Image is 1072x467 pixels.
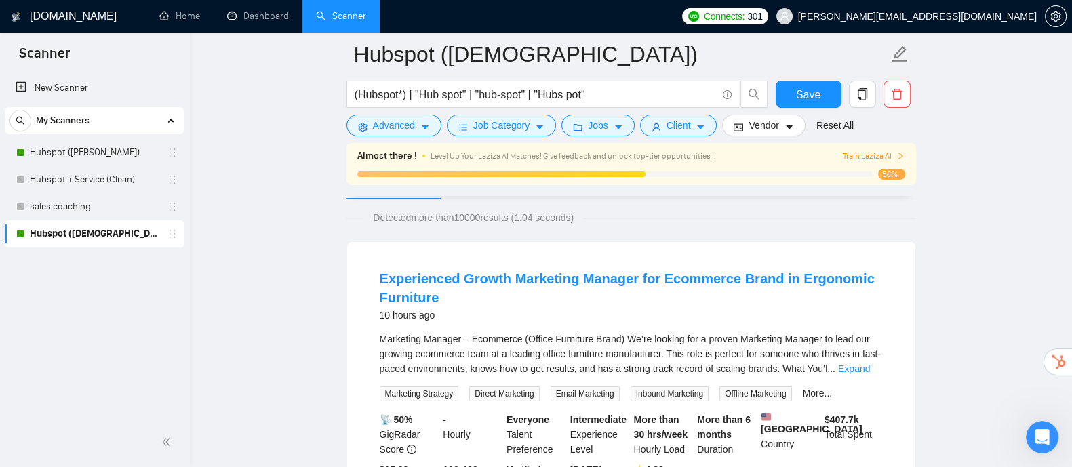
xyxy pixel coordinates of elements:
div: Hourly Load [631,412,695,457]
span: Marketing Strategy [380,386,459,401]
button: search [740,81,768,108]
span: Email Marketing [551,386,620,401]
span: Inbound Marketing [631,386,709,401]
a: Hubspot ([DEMOGRAPHIC_DATA]) [30,220,159,247]
span: Offline Marketing [719,386,792,401]
span: user [652,122,661,132]
span: info-circle [723,90,732,99]
a: Reset All [816,118,854,133]
button: setting [1045,5,1067,27]
div: Marketing Manager – Ecommerce (Office Furniture Brand) We’re looking for a proven Marketing Manag... [380,331,883,376]
button: Train Laziza AI [842,150,905,163]
span: copy [850,88,875,100]
span: folder [573,122,582,132]
span: delete [884,88,910,100]
button: settingAdvancedcaret-down [346,115,441,136]
iframe: Intercom live chat [1026,421,1058,453]
span: Save [796,86,820,103]
span: search [10,116,31,125]
img: logo [12,6,21,28]
li: My Scanners [5,107,184,247]
span: Advanced [373,118,415,133]
span: right [896,152,905,160]
b: Intermediate [570,414,627,425]
a: homeHome [159,10,200,22]
span: Almost there ! [357,148,417,163]
div: Country [758,412,822,457]
span: Detected more than 10000 results (1.04 seconds) [363,210,583,225]
span: user [780,12,789,21]
span: ... [827,363,835,374]
img: 🇺🇸 [761,412,771,422]
span: setting [358,122,368,132]
button: folderJobscaret-down [561,115,635,136]
span: Connects: [704,9,745,24]
a: More... [803,388,833,399]
div: Experience Level [568,412,631,457]
a: dashboardDashboard [227,10,289,22]
b: More than 6 months [697,414,751,440]
div: 10 hours ago [380,307,883,323]
b: - [443,414,446,425]
span: caret-down [535,122,544,132]
span: caret-down [785,122,794,132]
a: Hubspot ([PERSON_NAME]) [30,139,159,166]
button: copy [849,81,876,108]
li: New Scanner [5,75,184,102]
div: GigRadar Score [377,412,441,457]
span: Vendor [749,118,778,133]
span: holder [167,201,178,212]
div: Hourly [440,412,504,457]
a: New Scanner [16,75,174,102]
span: idcard [734,122,743,132]
span: info-circle [407,445,416,454]
span: Scanner [8,43,81,72]
img: upwork-logo.png [688,11,699,22]
button: Save [776,81,841,108]
div: Talent Preference [504,412,568,457]
span: Level Up Your Laziza AI Matches! Give feedback and unlock top-tier opportunities ! [431,151,714,161]
b: $ 407.7k [825,414,859,425]
span: holder [167,147,178,158]
button: barsJob Categorycaret-down [447,115,556,136]
span: double-left [161,435,175,449]
span: caret-down [614,122,623,132]
button: search [9,110,31,131]
span: caret-down [420,122,430,132]
a: sales coaching [30,193,159,220]
input: Scanner name... [354,37,888,71]
a: setting [1045,11,1067,22]
a: Hubspot + Service (Clean) [30,166,159,193]
span: caret-down [696,122,705,132]
input: Search Freelance Jobs... [355,86,717,103]
span: 56% [878,169,905,180]
b: 📡 50% [380,414,413,425]
span: holder [167,228,178,239]
a: searchScanner [316,10,366,22]
div: Duration [694,412,758,457]
button: delete [884,81,911,108]
b: [GEOGRAPHIC_DATA] [761,412,862,434]
b: More than 30 hrs/week [634,414,688,440]
b: Everyone [507,414,549,425]
span: edit [891,45,909,63]
span: bars [458,122,468,132]
span: Job Category [473,118,530,133]
span: Jobs [588,118,608,133]
a: Experienced Growth Marketing Manager for Ecommerce Brand in Ergonomic Furniture [380,271,875,305]
span: Client [667,118,691,133]
span: 301 [747,9,762,24]
button: userClientcaret-down [640,115,717,136]
span: My Scanners [36,107,90,134]
a: Expand [838,363,870,374]
span: holder [167,174,178,185]
span: search [741,88,767,100]
button: idcardVendorcaret-down [722,115,805,136]
span: Direct Marketing [469,386,539,401]
div: Total Spent [822,412,886,457]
